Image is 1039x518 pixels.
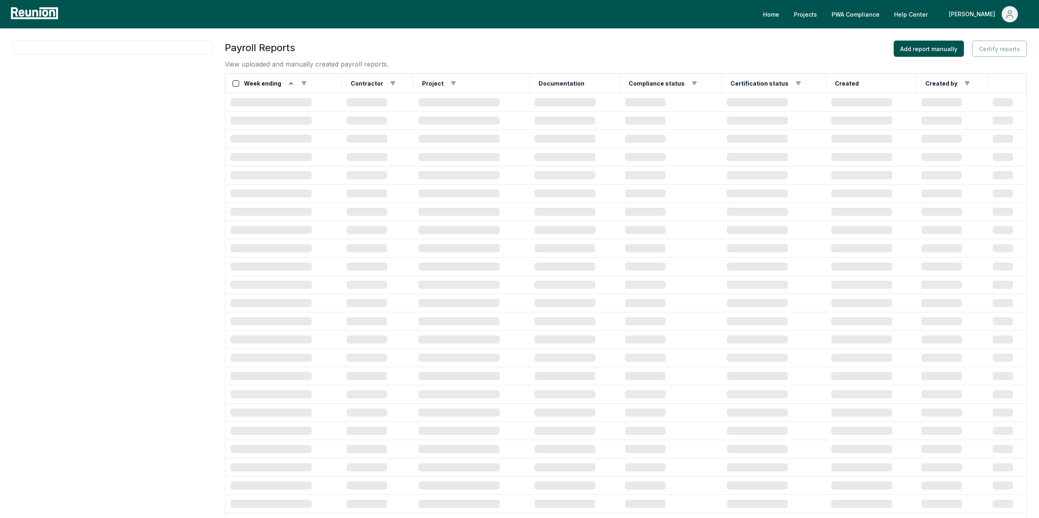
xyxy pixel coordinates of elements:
a: Help Center [888,6,934,22]
button: Contractor [349,75,385,92]
button: Certification status [729,75,790,92]
a: Home [757,6,786,22]
a: Projects [787,6,823,22]
nav: Main [757,6,1031,22]
p: View uploaded and manually created payroll reports. [225,59,388,69]
button: Week ending [242,75,296,92]
h3: Payroll Reports [225,41,388,55]
a: PWA Compliance [825,6,886,22]
button: Add report manually [894,41,964,57]
button: Created by [924,75,959,92]
button: Project [420,75,445,92]
button: Compliance status [627,75,686,92]
div: [PERSON_NAME] [949,6,998,22]
button: Documentation [537,75,586,92]
button: Created [833,75,860,92]
button: [PERSON_NAME] [942,6,1024,22]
